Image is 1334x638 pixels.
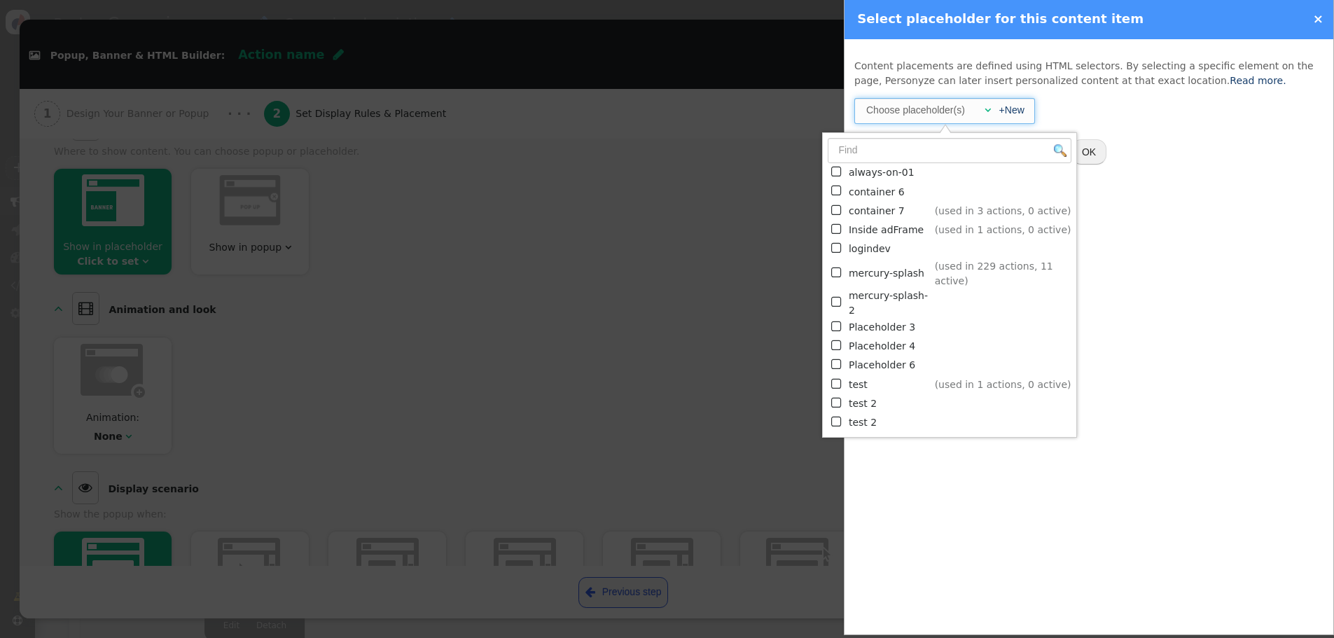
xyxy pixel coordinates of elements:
[831,220,844,239] span: 
[849,289,930,318] td: mercury-splash-2
[1071,139,1106,165] button: OK
[849,240,930,258] td: logindev
[935,375,1072,394] td: (used in 1 actions, 0 active)
[849,413,930,432] td: test 2
[849,394,930,413] td: test 2
[831,412,844,431] span: 
[865,99,966,121] div: Choose placeholder(s)
[831,293,844,312] span: 
[849,337,930,356] td: Placeholder 4
[849,221,930,240] td: Inside adFrame
[1313,11,1323,26] a: ×
[1230,75,1286,86] a: Read more.
[828,138,1071,163] input: Find
[849,375,930,394] td: test
[1054,144,1066,157] img: icon_search.png
[985,105,991,115] span: 
[849,356,930,375] td: Placeholder 6
[831,336,844,355] span: 
[935,259,1072,289] td: (used in 229 actions, 11 active)
[831,263,844,282] span: 
[831,239,844,258] span: 
[831,181,844,200] span: 
[935,221,1072,240] td: (used in 1 actions, 0 active)
[831,201,844,220] span: 
[849,259,930,289] td: mercury-splash
[849,202,930,221] td: container 7
[849,182,930,201] td: container 6
[831,394,844,412] span: 
[935,202,1072,221] td: (used in 3 actions, 0 active)
[831,375,844,394] span: 
[831,355,844,374] span: 
[849,163,930,182] td: always-on-01
[831,317,844,336] span: 
[849,318,930,337] td: Placeholder 3
[854,59,1323,88] p: Content placements are defined using HTML selectors. By selecting a specific element on the page,...
[999,104,1024,116] a: +New
[831,162,844,181] span: 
